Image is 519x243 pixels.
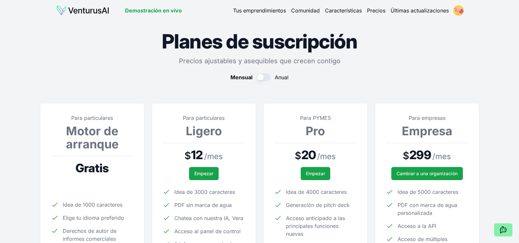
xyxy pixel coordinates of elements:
font: $ [184,150,191,161]
font: Mensual [230,74,252,81]
span: 12 [191,148,203,161]
font: Para particulares [71,115,113,121]
font: Chatea con nuestra IA, Vera [174,215,243,221]
font: Idea de 4000 caracteres [286,189,347,195]
img: logo [56,5,109,16]
font: Para empresas [409,115,445,121]
font: $ [295,150,301,161]
font: Derechos de autor de informes comerciales [63,228,117,242]
font: Motor de arranque [66,124,119,151]
a: Comunidad [291,7,320,14]
font: / [317,152,320,161]
a: Cambiar a una organización [391,167,463,180]
font: Idea de 5000 caracteres [398,189,458,195]
font: PDF sin marca de agua [174,202,232,208]
img: ACg8ocK0hibixQ_XxyJlWWLrMKlaSWnaBsnIgLOCKMgDTqBIQIBe4I6p=s96-c [453,5,464,16]
font: mes [207,152,223,161]
font: Cambiar a una organización [397,171,458,176]
a: Precios [367,7,385,14]
font: mes [320,152,336,161]
font: Empezar [194,171,213,176]
font: Para PYMES [300,115,331,121]
font: Idea de 1000 caracteres [63,201,122,208]
span: 20 [301,148,316,161]
a: Tus emprendimientos [233,7,286,14]
font: Gratis [76,161,109,175]
font: Idea de 3000 caracteres [174,189,235,195]
span: 299 [409,148,431,161]
font: Empresa [402,124,452,138]
button: Empezar [189,167,219,180]
font: Precios ajustables y asequibles que crecen contigo [179,57,340,65]
font: Ligero [186,124,222,138]
font: Para particulares [183,115,225,121]
font: Pro [306,124,325,138]
font: PDF con marca de agua personalizada [398,202,457,216]
font: $ [403,150,409,161]
font: Acceso a la API [398,223,436,229]
font: Anual [275,74,289,81]
a: Últimas actualizaciones [391,7,449,14]
a: Características [325,7,362,14]
a: Demostración en vivo [125,7,182,14]
font: / [432,152,435,161]
font: Planes de suscripción [162,29,357,53]
font: mes [435,152,451,161]
font: / [204,152,207,161]
font: Acceso al panel de control [174,228,241,234]
font: Elige tu idioma preferido [63,215,124,221]
font: Acceso anticipado a las principales funciones nuevas [286,215,345,237]
font: Generación de pitch deck [286,202,350,208]
font: Empezar [306,171,325,176]
button: Empezar [301,167,330,180]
